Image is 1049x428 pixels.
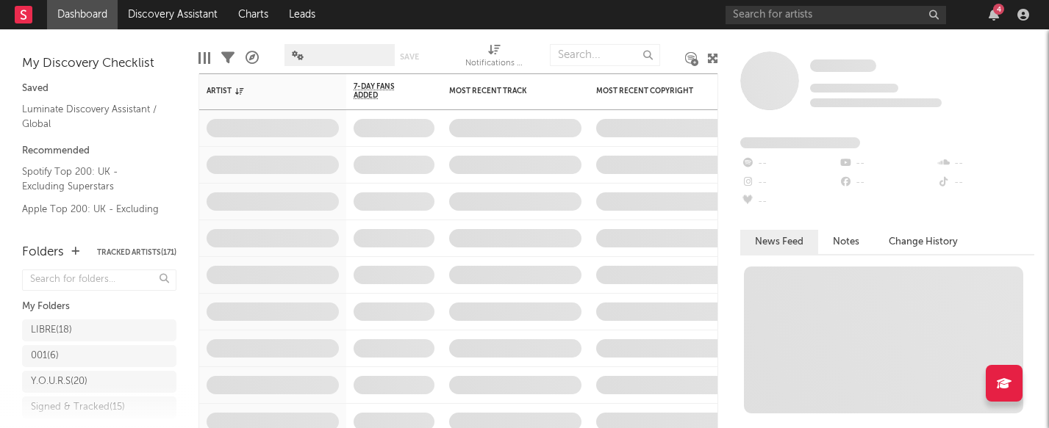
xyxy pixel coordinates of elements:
[993,4,1004,15] div: 4
[22,244,64,261] div: Folders
[22,142,176,160] div: Recommended
[596,87,706,95] div: Most Recent Copyright
[22,201,162,231] a: Apple Top 200: UK - Excluding Superstars
[31,399,125,416] div: Signed & Tracked ( 15 )
[449,87,559,95] div: Most Recent Track
[989,9,999,21] button: 4
[97,249,176,256] button: Tracked Artists(171)
[22,371,176,393] a: Y.O.U.R.S(20)
[818,230,874,254] button: Notes
[198,37,210,79] div: Edit Columns
[465,37,524,79] div: Notifications (Artist)
[740,154,838,173] div: --
[22,319,176,341] a: LIBRE(18)
[838,173,936,192] div: --
[937,173,1034,192] div: --
[465,55,524,73] div: Notifications (Artist)
[31,373,87,391] div: Y.O.U.R.S ( 20 )
[354,82,412,100] span: 7-Day Fans Added
[31,322,72,339] div: LIBRE ( 18 )
[726,6,946,24] input: Search for artists
[22,396,176,418] a: Signed & Tracked(15)
[838,154,936,173] div: --
[22,101,162,131] a: Luminate Discovery Assistant / Global
[740,173,838,192] div: --
[22,298,176,316] div: My Folders
[810,59,876,72] span: Some Artist
[810,98,942,107] span: 0 fans last week
[31,347,59,365] div: 001 ( 6 )
[22,269,176,291] input: Search for folders...
[874,230,973,254] button: Change History
[740,137,860,148] span: Fans Added by Platform
[221,37,234,79] div: Filters
[810,59,876,73] a: Some Artist
[246,37,259,79] div: A&R Pipeline
[22,345,176,367] a: 001(6)
[740,192,838,211] div: --
[22,164,162,194] a: Spotify Top 200: UK - Excluding Superstars
[937,154,1034,173] div: --
[810,84,898,93] span: Tracking Since: [DATE]
[22,55,176,73] div: My Discovery Checklist
[740,230,818,254] button: News Feed
[550,44,660,66] input: Search...
[22,80,176,98] div: Saved
[207,87,317,95] div: Artist
[400,53,419,61] button: Save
